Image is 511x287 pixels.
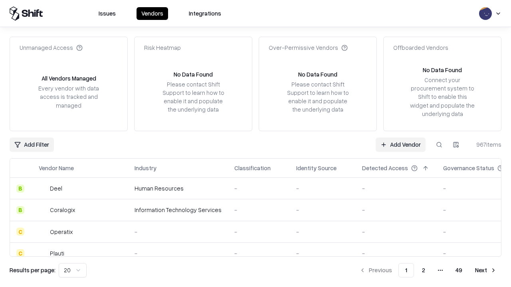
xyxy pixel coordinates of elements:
[39,228,47,236] img: Operatix
[16,185,24,193] div: B
[234,228,283,236] div: -
[174,70,213,79] div: No Data Found
[135,164,156,172] div: Industry
[469,140,501,149] div: 967 items
[269,43,348,52] div: Over-Permissive Vendors
[135,249,222,258] div: -
[376,138,426,152] a: Add Vendor
[16,228,24,236] div: C
[423,66,462,74] div: No Data Found
[20,43,83,52] div: Unmanaged Access
[36,84,102,109] div: Every vendor with data access is tracked and managed
[39,185,47,193] img: Deel
[416,263,432,277] button: 2
[393,43,448,52] div: Offboarded Vendors
[50,228,73,236] div: Operatix
[443,164,494,172] div: Governance Status
[296,184,349,193] div: -
[298,70,337,79] div: No Data Found
[409,76,475,118] div: Connect your procurement system to Shift to enable this widget and populate the underlying data
[16,249,24,257] div: C
[234,184,283,193] div: -
[135,184,222,193] div: Human Resources
[296,228,349,236] div: -
[296,206,349,214] div: -
[39,206,47,214] img: Coralogix
[39,164,74,172] div: Vendor Name
[234,249,283,258] div: -
[296,249,349,258] div: -
[355,263,501,277] nav: pagination
[50,206,75,214] div: Coralogix
[137,7,168,20] button: Vendors
[50,249,64,258] div: Plauti
[39,249,47,257] img: Plauti
[362,184,430,193] div: -
[296,164,337,172] div: Identity Source
[135,228,222,236] div: -
[362,228,430,236] div: -
[470,263,501,277] button: Next
[16,206,24,214] div: B
[362,206,430,214] div: -
[234,164,271,172] div: Classification
[234,206,283,214] div: -
[50,184,62,193] div: Deel
[285,80,351,114] div: Please contact Shift Support to learn how to enable it and populate the underlying data
[160,80,226,114] div: Please contact Shift Support to learn how to enable it and populate the underlying data
[449,263,469,277] button: 49
[10,266,55,274] p: Results per page:
[362,249,430,258] div: -
[94,7,121,20] button: Issues
[144,43,181,52] div: Risk Heatmap
[184,7,226,20] button: Integrations
[10,138,54,152] button: Add Filter
[135,206,222,214] div: Information Technology Services
[362,164,408,172] div: Detected Access
[398,263,414,277] button: 1
[42,74,96,83] div: All Vendors Managed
